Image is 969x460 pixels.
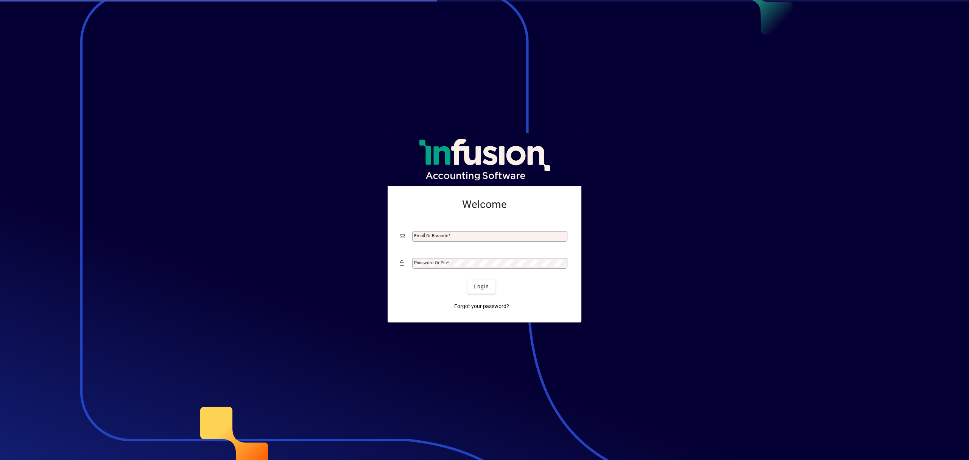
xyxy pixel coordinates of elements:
[474,283,489,291] span: Login
[454,302,509,310] span: Forgot your password?
[414,233,448,238] mat-label: Email or Barcode
[414,260,447,265] mat-label: Password or Pin
[400,198,569,211] h2: Welcome
[467,280,495,294] button: Login
[451,300,512,313] a: Forgot your password?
